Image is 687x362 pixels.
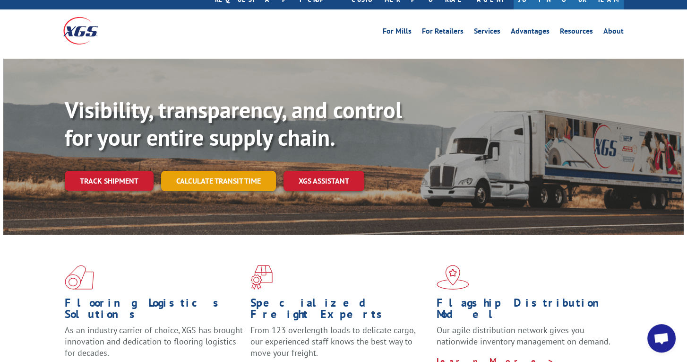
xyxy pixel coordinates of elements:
a: Resources [560,27,593,38]
span: Our agile distribution network gives you nationwide inventory management on demand. [437,325,610,347]
a: Services [474,27,500,38]
img: xgs-icon-flagship-distribution-model-red [437,265,469,290]
a: Calculate transit time [161,171,276,191]
img: xgs-icon-focused-on-flooring-red [250,265,273,290]
a: For Retailers [422,27,464,38]
a: Track shipment [65,171,154,191]
h1: Flooring Logistics Solutions [65,297,243,325]
h1: Specialized Freight Experts [250,297,429,325]
a: For Mills [383,27,412,38]
a: Advantages [511,27,550,38]
a: XGS ASSISTANT [283,171,364,191]
b: Visibility, transparency, and control for your entire supply chain. [65,95,402,152]
span: As an industry carrier of choice, XGS has brought innovation and dedication to flooring logistics... [65,325,243,358]
a: About [603,27,624,38]
h1: Flagship Distribution Model [437,297,615,325]
a: Open chat [647,324,676,353]
img: xgs-icon-total-supply-chain-intelligence-red [65,265,94,290]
